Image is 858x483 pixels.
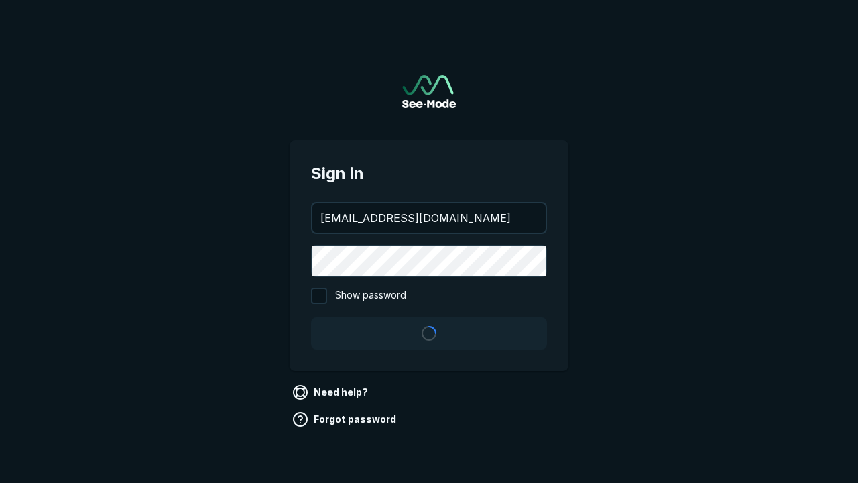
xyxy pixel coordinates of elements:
img: See-Mode Logo [402,75,456,108]
span: Show password [335,288,406,304]
a: Go to sign in [402,75,456,108]
a: Need help? [290,382,373,403]
input: your@email.com [312,203,546,233]
span: Sign in [311,162,547,186]
a: Forgot password [290,409,402,430]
